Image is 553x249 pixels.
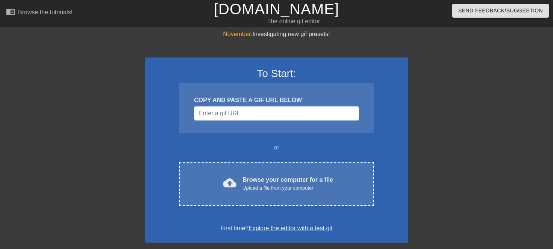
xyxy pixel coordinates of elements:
span: menu_book [6,7,15,16]
div: Investigating new gif presets! [145,30,408,39]
span: Send Feedback/Suggestion [458,6,543,15]
div: COPY AND PASTE A GIF URL BELOW [194,96,359,105]
input: Username [194,106,359,121]
span: cloud_upload [223,176,236,190]
div: The online gif editor [188,17,399,26]
a: Browse the tutorials! [6,7,73,19]
button: Send Feedback/Suggestion [452,4,549,18]
a: [DOMAIN_NAME] [214,1,339,17]
div: Upload a file from your computer [242,184,333,192]
div: or [165,143,389,152]
span: November: [223,31,252,37]
a: Explore the editor with a test gif [248,225,332,231]
h3: To Start: [155,67,398,80]
div: First time? [155,224,398,233]
div: Browse the tutorials! [18,9,73,15]
div: Browse your computer for a file [242,175,333,192]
